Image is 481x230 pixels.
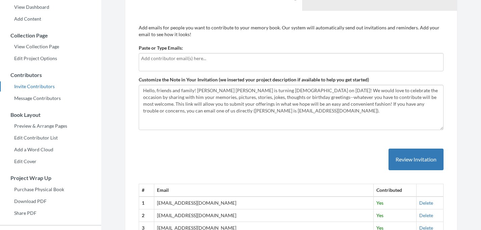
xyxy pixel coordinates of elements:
h3: Book Layout [0,112,101,118]
th: 1 [139,197,154,209]
span: Support [14,5,38,11]
td: [EMAIL_ADDRESS][DOMAIN_NAME] [154,209,374,222]
p: Add emails for people you want to contribute to your memory book. Our system will automatically s... [139,24,444,38]
label: Paste or Type Emails: [139,45,183,51]
label: Customize the Note in Your Invitation (we inserted your project description if available to help ... [139,76,369,83]
th: # [139,184,154,197]
th: 2 [139,209,154,222]
th: Email [154,184,374,197]
h3: Project Wrap Up [0,175,101,181]
th: Contributed [374,184,417,197]
span: Yes [376,200,383,206]
td: [EMAIL_ADDRESS][DOMAIN_NAME] [154,197,374,209]
button: Review Invitation [389,149,444,171]
textarea: Hello, friends and family! [PERSON_NAME] [PERSON_NAME] is turning [DEMOGRAPHIC_DATA] on [DATE]! W... [139,85,444,130]
a: Delete [419,200,433,206]
a: Delete [419,212,433,218]
h3: Collection Page [0,32,101,39]
input: Add contributor email(s) here... [141,55,441,62]
h3: Contributors [0,72,101,78]
span: Yes [376,212,383,218]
